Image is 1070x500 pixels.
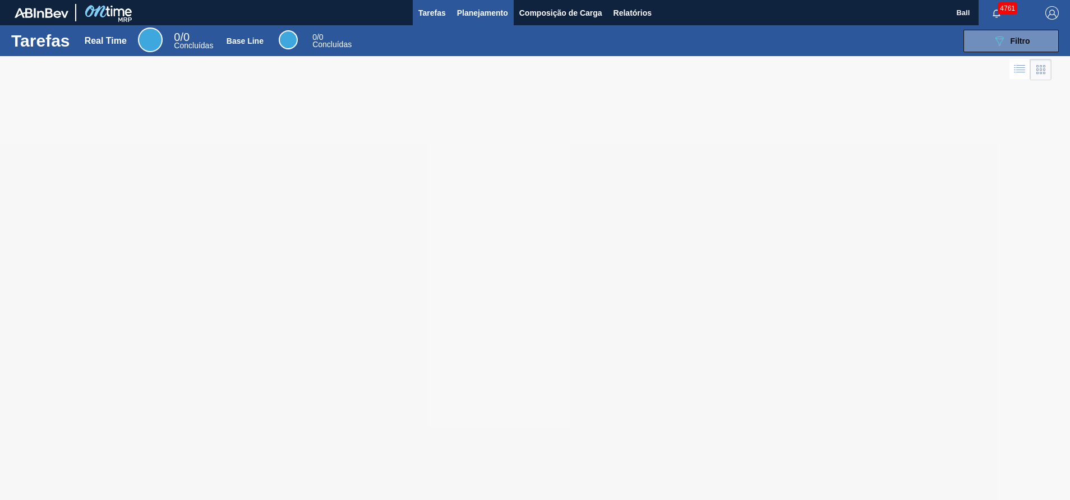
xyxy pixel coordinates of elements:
[312,40,352,49] span: Concluídas
[11,34,70,47] h1: Tarefas
[614,6,652,20] span: Relatórios
[312,34,352,48] div: Base Line
[519,6,602,20] span: Composição de Carga
[227,36,264,45] div: Base Line
[979,5,1014,21] button: Notificações
[174,31,190,43] span: / 0
[85,36,127,46] div: Real Time
[138,27,163,52] div: Real Time
[998,2,1017,15] span: 4761
[279,30,298,49] div: Base Line
[312,33,323,42] span: / 0
[174,33,213,49] div: Real Time
[418,6,446,20] span: Tarefas
[963,30,1059,52] button: Filtro
[457,6,508,20] span: Planejamento
[1045,6,1059,20] img: Logout
[1011,36,1030,45] span: Filtro
[174,31,180,43] span: 0
[312,33,317,42] span: 0
[15,8,68,18] img: TNhmsLtSVTkK8tSr43FrP2fwEKptu5GPRR3wAAAABJRU5ErkJggg==
[174,41,213,50] span: Concluídas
